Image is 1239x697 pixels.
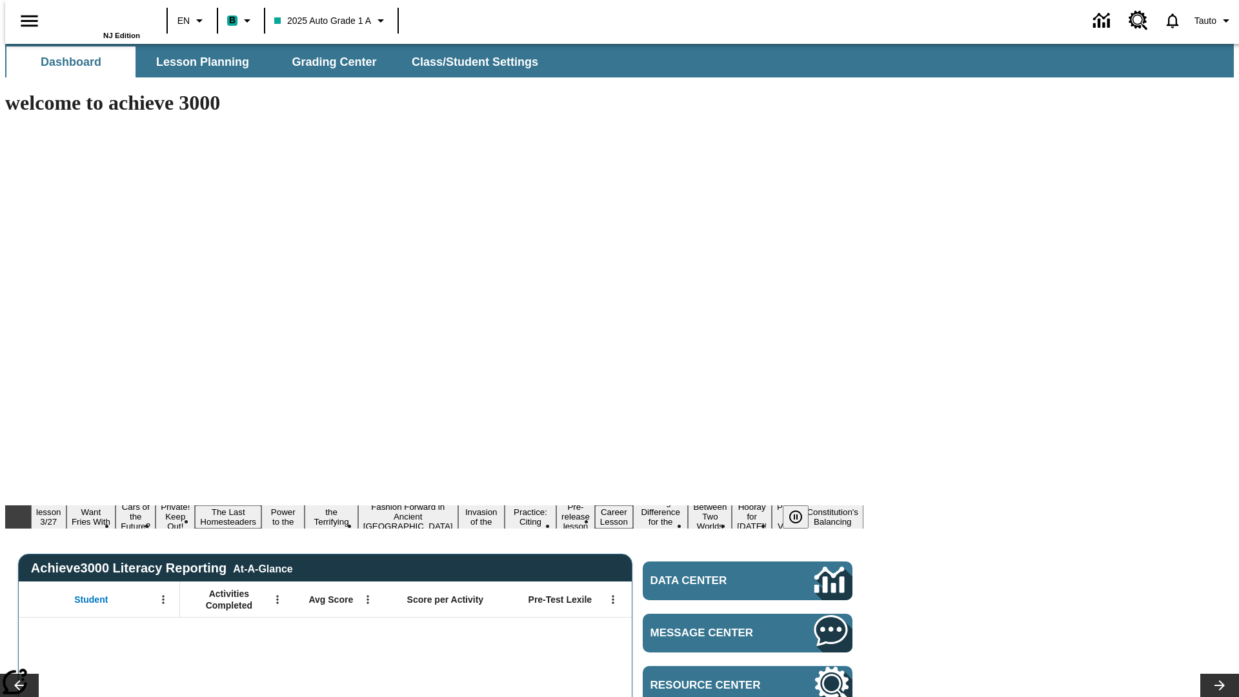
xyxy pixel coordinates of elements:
[412,55,538,70] span: Class/Student Settings
[650,627,776,640] span: Message Center
[801,496,863,538] button: Slide 17 The Constitution's Balancing Act
[156,55,249,70] span: Lesson Planning
[1085,3,1121,39] a: Data Center
[292,55,376,70] span: Grading Center
[66,496,116,538] button: Slide 2 Do You Want Fries With That?
[154,590,173,609] button: Open Menu
[1121,3,1156,38] a: Resource Center, Will open in new tab
[186,588,272,611] span: Activities Completed
[74,594,108,605] span: Student
[556,500,595,533] button: Slide 11 Pre-release lesson
[177,14,190,28] span: EN
[116,500,156,533] button: Slide 3 Cars of the Future?
[772,500,801,533] button: Slide 16 Point of View
[643,614,852,652] a: Message Center
[1189,9,1239,32] button: Profile/Settings
[783,505,809,529] button: Pause
[1194,14,1216,28] span: Tauto
[358,590,378,609] button: Open Menu
[138,46,267,77] button: Lesson Planning
[401,46,549,77] button: Class/Student Settings
[10,2,48,40] button: Open side menu
[270,46,399,77] button: Grading Center
[195,505,261,529] button: Slide 5 The Last Homesteaders
[633,496,689,538] button: Slide 13 Making a Difference for the Planet
[1200,674,1239,697] button: Lesson carousel, Next
[268,590,287,609] button: Open Menu
[41,55,101,70] span: Dashboard
[358,500,458,533] button: Slide 8 Fashion Forward in Ancient Rome
[56,6,140,32] a: Home
[5,44,1234,77] div: SubNavbar
[103,32,140,39] span: NJ Edition
[31,561,293,576] span: Achieve3000 Literacy Reporting
[1156,4,1189,37] a: Notifications
[595,505,633,529] button: Slide 12 Career Lesson
[643,561,852,600] a: Data Center
[274,14,371,28] span: 2025 Auto Grade 1 A
[261,496,305,538] button: Slide 6 Solar Power to the People
[5,46,550,77] div: SubNavbar
[56,5,140,39] div: Home
[222,9,260,32] button: Boost Class color is teal. Change class color
[305,496,358,538] button: Slide 7 Attack of the Terrifying Tomatoes
[783,505,821,529] div: Pause
[156,500,195,533] button: Slide 4 Private! Keep Out!
[505,496,556,538] button: Slide 10 Mixed Practice: Citing Evidence
[650,574,771,587] span: Data Center
[269,9,394,32] button: Class: 2025 Auto Grade 1 A, Select your class
[529,594,592,605] span: Pre-Test Lexile
[229,12,236,28] span: B
[650,679,776,692] span: Resource Center
[308,594,353,605] span: Avg Score
[6,46,136,77] button: Dashboard
[603,590,623,609] button: Open Menu
[172,9,213,32] button: Language: EN, Select a language
[233,561,292,575] div: At-A-Glance
[5,91,863,115] h1: welcome to achieve 3000
[31,496,66,538] button: Slide 1 Test lesson 3/27 en
[458,496,505,538] button: Slide 9 The Invasion of the Free CD
[688,500,732,533] button: Slide 14 Between Two Worlds
[732,500,772,533] button: Slide 15 Hooray for Constitution Day!
[407,594,484,605] span: Score per Activity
